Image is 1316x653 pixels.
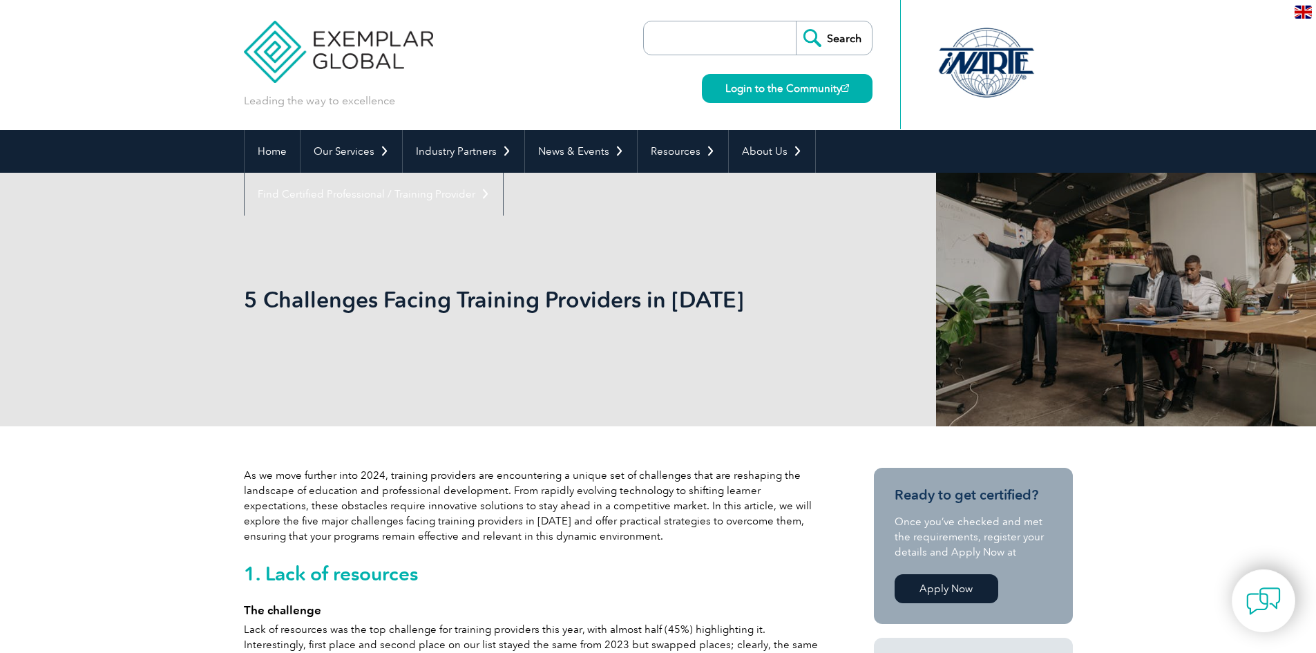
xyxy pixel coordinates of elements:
[702,74,872,103] a: Login to the Community
[244,93,395,108] p: Leading the way to excellence
[245,130,300,173] a: Home
[1295,6,1312,19] img: en
[895,574,998,603] a: Apply Now
[796,21,872,55] input: Search
[244,468,824,544] p: As we move further into 2024, training providers are encountering a unique set of challenges that...
[1246,584,1281,618] img: contact-chat.png
[244,562,824,585] h2: 1. Lack of resources
[244,603,824,617] h4: The challenge
[895,514,1052,560] p: Once you’ve checked and met the requirements, register your details and Apply Now at
[895,486,1052,504] h3: Ready to get certified?
[301,130,402,173] a: Our Services
[403,130,524,173] a: Industry Partners
[525,130,637,173] a: News & Events
[245,173,503,216] a: Find Certified Professional / Training Provider
[729,130,815,173] a: About Us
[841,84,849,92] img: open_square.png
[244,286,774,313] h1: 5 Challenges Facing Training Providers in [DATE]
[638,130,728,173] a: Resources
